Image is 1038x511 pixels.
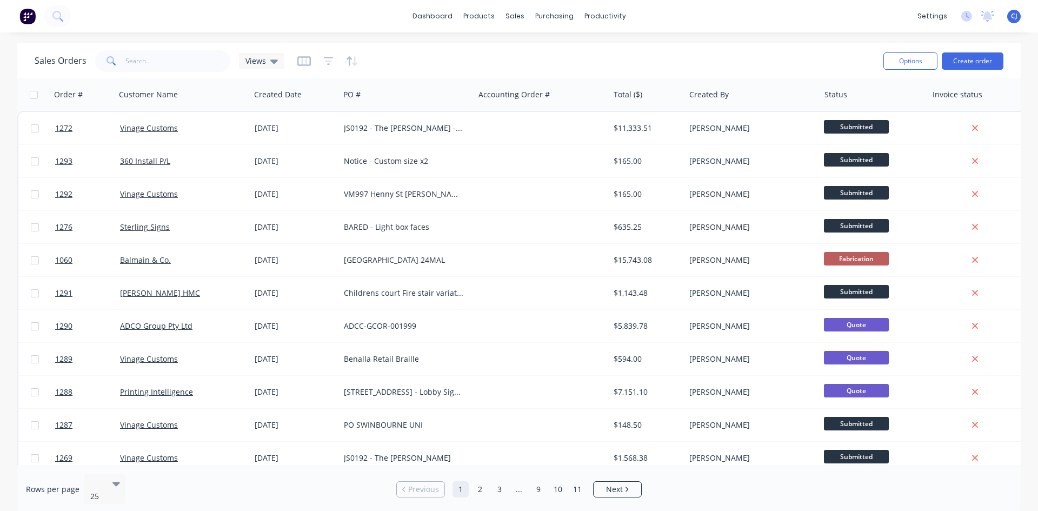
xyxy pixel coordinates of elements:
[120,156,170,166] a: 360 Install P/L
[933,89,982,100] div: Invoice status
[55,453,72,463] span: 1269
[55,420,72,430] span: 1287
[120,189,178,199] a: Vinage Customs
[942,52,1003,70] button: Create order
[614,255,677,266] div: $15,743.08
[392,481,646,497] ul: Pagination
[55,376,120,408] a: 1288
[255,123,335,134] div: [DATE]
[344,156,464,167] div: Notice - Custom size x2
[824,89,847,100] div: Status
[255,354,335,364] div: [DATE]
[245,55,266,67] span: Views
[824,285,889,298] span: Submitted
[500,8,530,24] div: sales
[255,189,335,200] div: [DATE]
[689,354,809,364] div: [PERSON_NAME]
[824,417,889,430] span: Submitted
[569,481,585,497] a: Page 11
[54,89,83,100] div: Order #
[125,50,231,72] input: Search...
[55,178,120,210] a: 1292
[344,288,464,298] div: Childrens court Fire stair variation 8
[912,8,953,24] div: settings
[55,123,72,134] span: 1272
[344,387,464,397] div: [STREET_ADDRESS] - Lobby Signage
[614,354,677,364] div: $594.00
[255,156,335,167] div: [DATE]
[55,156,72,167] span: 1293
[120,288,200,298] a: [PERSON_NAME] HMC
[824,186,889,200] span: Submitted
[55,409,120,441] a: 1287
[255,453,335,463] div: [DATE]
[255,222,335,233] div: [DATE]
[550,481,566,497] a: Page 10
[255,255,335,266] div: [DATE]
[408,484,439,495] span: Previous
[255,321,335,331] div: [DATE]
[824,252,889,266] span: Fabrication
[594,484,641,495] a: Next page
[55,321,72,331] span: 1290
[614,156,677,167] div: $165.00
[614,453,677,463] div: $1,568.38
[55,189,72,200] span: 1292
[1011,11,1017,21] span: CJ
[26,484,79,495] span: Rows per page
[689,321,809,331] div: [PERSON_NAME]
[344,222,464,233] div: BARED - Light box faces
[614,288,677,298] div: $1,143.48
[55,310,120,342] a: 1290
[689,255,809,266] div: [PERSON_NAME]
[606,484,623,495] span: Next
[689,453,809,463] div: [PERSON_NAME]
[614,89,642,100] div: Total ($)
[120,354,178,364] a: Vinage Customs
[120,453,178,463] a: Vinage Customs
[344,453,464,463] div: JS0192 - The [PERSON_NAME]
[55,288,72,298] span: 1291
[478,89,550,100] div: Accounting Order #
[453,481,469,497] a: Page 1 is your current page
[824,318,889,331] span: Quote
[824,450,889,463] span: Submitted
[458,8,500,24] div: products
[407,8,458,24] a: dashboard
[120,222,170,232] a: Sterling Signs
[491,481,508,497] a: Page 3
[530,481,547,497] a: Page 9
[397,484,444,495] a: Previous page
[55,244,120,276] a: 1060
[689,123,809,134] div: [PERSON_NAME]
[614,189,677,200] div: $165.00
[255,387,335,397] div: [DATE]
[579,8,631,24] div: productivity
[689,189,809,200] div: [PERSON_NAME]
[344,420,464,430] div: PO SWINBOURNE UNI
[824,153,889,167] span: Submitted
[824,120,889,134] span: Submitted
[614,387,677,397] div: $7,151.10
[689,89,729,100] div: Created By
[344,321,464,331] div: ADCC-GCOR-001999
[55,112,120,144] a: 1272
[824,351,889,364] span: Quote
[55,211,120,243] a: 1276
[119,89,178,100] div: Customer Name
[255,420,335,430] div: [DATE]
[120,255,171,265] a: Balmain & Co.
[254,89,302,100] div: Created Date
[55,354,72,364] span: 1289
[824,219,889,233] span: Submitted
[120,123,178,133] a: Vinage Customs
[344,189,464,200] div: VM997 Henny St [PERSON_NAME]
[55,255,72,266] span: 1060
[689,288,809,298] div: [PERSON_NAME]
[883,52,937,70] button: Options
[689,387,809,397] div: [PERSON_NAME]
[120,321,192,331] a: ADCO Group Pty Ltd
[689,420,809,430] div: [PERSON_NAME]
[344,354,464,364] div: Benalla Retail Braille
[55,343,120,375] a: 1289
